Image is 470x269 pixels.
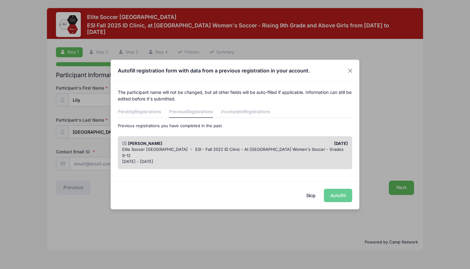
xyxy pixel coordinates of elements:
[118,89,352,102] p: The participant name will not be changed, but all other fields will be auto-filled if applicable....
[122,159,348,165] div: [DATE] - [DATE]
[345,65,356,76] button: Close
[122,147,343,158] span: ESI - Fall 2022 ID Clinic - At [GEOGRAPHIC_DATA] Women's Soccer - Grades 9-12
[169,107,213,118] a: Previous
[300,189,322,202] button: Skip
[244,109,270,114] span: Registrations
[118,67,310,74] h4: Autofill registration form with data from a previous registration in your account.
[187,109,213,114] span: Registrations
[119,141,235,147] div: [PERSON_NAME]
[118,107,161,118] a: Pending
[135,109,161,114] span: Registrations
[235,141,351,147] div: [DATE]
[118,123,352,129] p: Previous registrations you have completed in the past.
[221,107,270,118] a: Incomplete
[122,147,188,152] span: Elite Soccer [GEOGRAPHIC_DATA]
